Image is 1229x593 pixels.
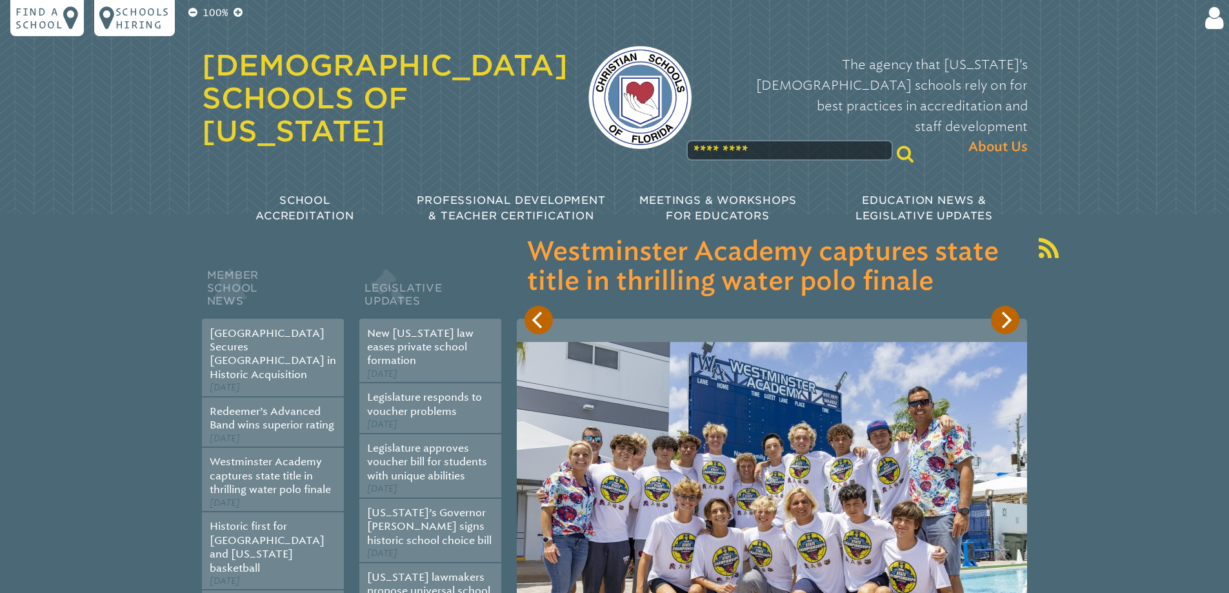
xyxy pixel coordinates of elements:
[367,391,482,417] a: Legislature responds to voucher problems
[367,368,397,379] span: [DATE]
[115,5,170,31] p: Schools Hiring
[367,483,397,494] span: [DATE]
[991,306,1019,334] button: Next
[639,194,797,222] span: Meetings & Workshops for Educators
[367,419,397,430] span: [DATE]
[367,327,474,367] a: New [US_STATE] law eases private school formation
[210,405,334,431] a: Redeemer’s Advanced Band wins superior rating
[210,498,240,508] span: [DATE]
[210,433,240,444] span: [DATE]
[210,327,336,381] a: [GEOGRAPHIC_DATA] Secures [GEOGRAPHIC_DATA] in Historic Acquisition
[202,266,344,319] h2: Member School News
[210,382,240,393] span: [DATE]
[210,520,325,574] a: Historic first for [GEOGRAPHIC_DATA] and [US_STATE] basketball
[712,54,1028,157] p: The agency that [US_STATE]’s [DEMOGRAPHIC_DATA] schools rely on for best practices in accreditati...
[367,548,397,559] span: [DATE]
[15,5,63,31] p: Find a school
[417,194,605,222] span: Professional Development & Teacher Certification
[359,266,501,319] h2: Legislative Updates
[255,194,354,222] span: School Accreditation
[367,507,492,547] a: [US_STATE]’s Governor [PERSON_NAME] signs historic school choice bill
[588,46,692,149] img: csf-logo-web-colors.png
[202,48,568,148] a: [DEMOGRAPHIC_DATA] Schools of [US_STATE]
[525,306,553,334] button: Previous
[367,442,487,482] a: Legislature approves voucher bill for students with unique abilities
[210,576,240,587] span: [DATE]
[527,237,1017,297] h3: Westminster Academy captures state title in thrilling water polo finale
[968,137,1028,157] span: About Us
[200,5,231,21] p: 100%
[855,194,993,222] span: Education News & Legislative Updates
[210,456,331,496] a: Westminster Academy captures state title in thrilling water polo finale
